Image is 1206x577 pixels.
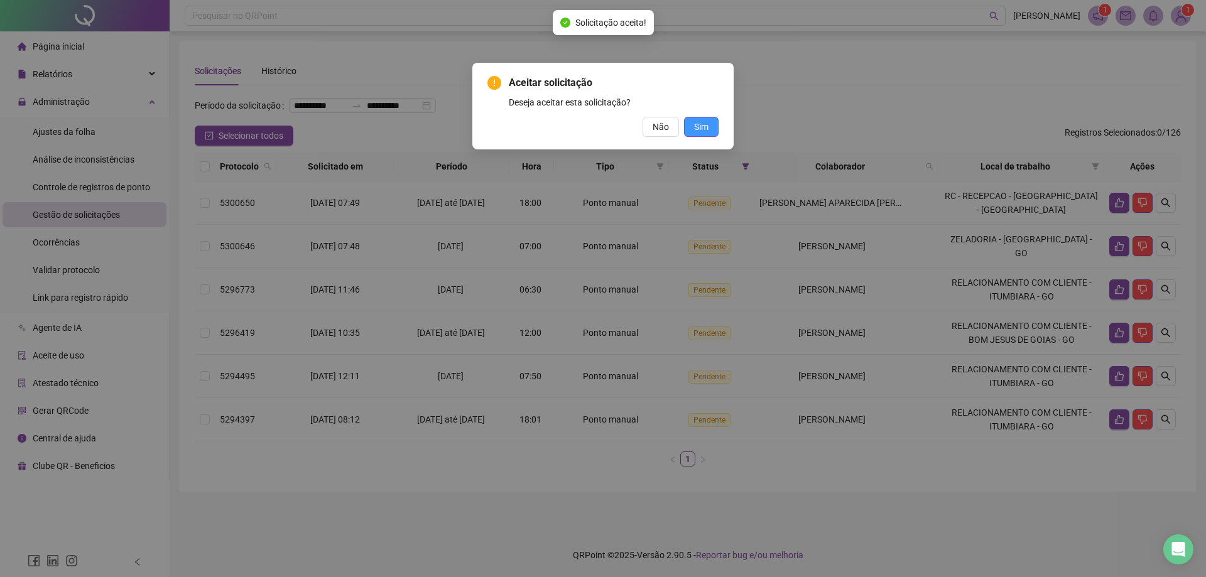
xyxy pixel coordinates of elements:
span: Solicitação aceita! [575,16,646,30]
button: Não [643,117,679,137]
div: Deseja aceitar esta solicitação? [509,95,719,109]
span: Sim [694,120,709,134]
span: check-circle [560,18,570,28]
span: exclamation-circle [487,76,501,90]
span: Aceitar solicitação [509,75,719,90]
span: Não [653,120,669,134]
button: Sim [684,117,719,137]
div: Open Intercom Messenger [1163,534,1193,564]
